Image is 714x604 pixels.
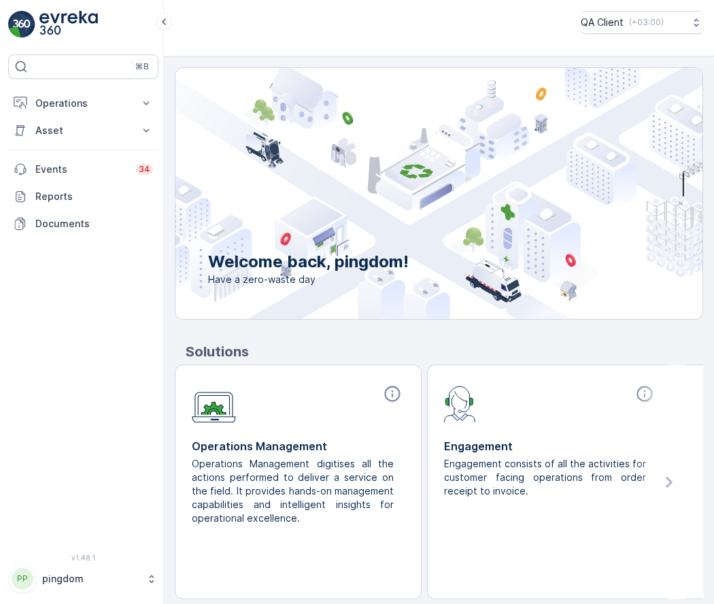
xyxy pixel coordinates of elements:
p: ( +03:00 ) [629,17,664,28]
p: ⌘B [135,61,149,72]
p: Operations [35,97,131,110]
p: Operations Management digitises all the actions performed to deliver a service on the field. It p... [192,457,394,525]
button: Asset [8,117,158,144]
a: Events34 [8,156,158,183]
img: city illustration [114,68,702,319]
img: module-icon [192,384,236,423]
a: Reports [8,183,158,210]
button: Operations [8,90,158,117]
p: Operations Management [192,438,405,454]
img: logo_light-DOdMpM7g.png [39,11,98,38]
p: Asset [35,124,131,137]
p: Welcome back, pingdom! [208,251,409,273]
p: Engagement [444,438,657,454]
button: QA Client(+03:00) [581,11,703,34]
img: module-icon [444,384,476,422]
p: 34 [139,164,150,175]
p: Solutions [186,341,703,362]
span: Have a zero-waste day [208,273,409,286]
p: pingdom [42,572,139,586]
p: Reports [35,190,153,203]
p: Engagement consists of all the activities for customer facing operations from order receipt to in... [444,457,646,498]
a: Documents [8,210,158,237]
img: logo [8,11,35,38]
span: v 1.48.1 [8,554,158,562]
button: PPpingdom [8,565,158,593]
div: PP [12,568,33,590]
p: QA Client [581,16,624,29]
p: Documents [35,217,153,231]
p: Events [35,163,128,176]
